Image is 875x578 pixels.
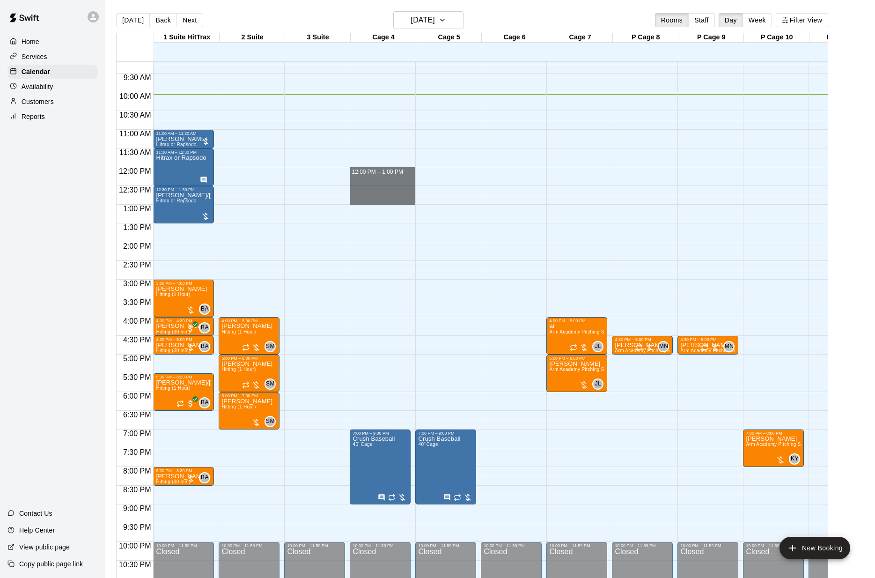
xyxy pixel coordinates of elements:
span: MN [659,342,668,351]
span: 9:00 PM [121,504,154,512]
div: 7:00 PM – 9:00 PM: Crush Baseball [415,430,476,504]
div: 4:00 PM – 5:00 PM: Jax Miller [219,317,279,355]
div: P Cage 8 [613,33,678,42]
div: 11:30 AM – 12:30 PM: Hitrax or Rapsodo [153,148,214,186]
p: Customers [22,97,54,106]
span: 5:30 PM [121,373,154,381]
p: View public page [19,542,70,552]
span: 5:00 PM [121,355,154,363]
div: 2 Suite [220,33,285,42]
div: 1 Suite HitTrax [154,33,220,42]
span: BA [201,304,209,314]
span: Brian Anderson [203,341,210,352]
span: 8:00 PM [121,467,154,475]
span: Recurring event [454,494,461,501]
p: Copy public page link [19,559,83,569]
div: 11:00 AM – 11:30 AM [156,131,211,136]
span: Hitting (30 min) [156,329,190,334]
div: 11:30 AM – 12:30 PM [156,150,211,155]
div: P Cage 9 [678,33,744,42]
div: 4:30 PM – 5:00 PM: Arm Academy Pitching Session 30 min - Pitching [612,336,673,355]
a: Services [7,50,98,64]
span: Arm Academy Pitching Session 30 min - Pitching [615,348,723,353]
div: 4:30 PM – 5:00 PM [156,337,211,342]
span: JL [595,342,601,351]
span: Recurring event [242,381,250,389]
span: Recurring event [701,344,708,351]
a: Customers [7,95,98,109]
div: 5:00 PM – 6:00 PM [221,356,277,361]
span: 10:30 AM [117,111,154,119]
span: Hitting (30 min) [156,348,190,353]
div: 4:30 PM – 5:00 PM: Hitting (30 min) [153,336,214,355]
span: Recurring event [242,344,250,351]
div: 10:00 PM – 11:59 PM [746,543,801,548]
div: Cage 5 [416,33,482,42]
div: Home [7,35,98,49]
div: Steve Malvagna [265,416,276,427]
div: 8:00 PM – 8:30 PM [156,468,211,473]
span: Brian Anderson [203,322,210,333]
div: Brian Anderson [199,322,210,333]
span: 2:00 PM [121,242,154,250]
span: Steve Malvagna [268,378,276,390]
div: 8:00 PM – 8:30 PM: Hitting (30 min) [153,467,214,486]
span: 11:00 AM [117,130,154,138]
span: 9:30 AM [121,74,154,82]
span: Steve Malvagna [268,416,276,427]
div: 7:00 PM – 8:00 PM [746,431,801,436]
span: Recurring event [635,344,643,351]
span: 7:30 PM [121,448,154,456]
span: Max Nielsen [727,341,735,352]
div: 6:00 PM – 7:00 PM: Jake Wishe [219,392,279,430]
span: Kyle Young [793,453,800,465]
div: 11:00 AM – 11:30 AM: Hitrax or Rapsodo [153,130,214,148]
svg: Has notes [443,494,451,501]
span: SM [266,379,275,389]
span: Arm Academy Pitching Session 1 Hour - Pitching [746,442,854,447]
p: Calendar [22,67,50,76]
span: 12:30 PM [117,186,153,194]
div: P Cage 11 [809,33,875,42]
span: Hitrax or Rapsodo [156,198,196,203]
span: 6:30 PM [121,411,154,419]
span: 7:00 PM [121,430,154,437]
span: SM [266,342,275,351]
div: Kyle Young [789,453,800,465]
div: 4:00 PM – 4:30 PM: Hitting (30 min) [153,317,214,336]
div: 4:00 PM – 4:30 PM [156,319,211,323]
div: Availability [7,80,98,94]
span: Hitting (1 Hour) [156,385,190,391]
div: 12:30 PM – 1:30 PM: Hitrax or Rapsodo [153,186,214,223]
span: Hitting (1 Hour) [221,329,256,334]
span: Max Nielsen [662,341,669,352]
div: Brian Anderson [199,472,210,483]
span: 2:30 PM [121,261,154,269]
div: 5:00 PM – 6:00 PM [549,356,604,361]
div: 3:00 PM – 4:00 PM [156,281,211,286]
span: Hitting (1 Hour) [156,292,190,297]
button: Staff [688,13,715,27]
p: Services [22,52,47,61]
div: 10:00 PM – 11:59 PM [156,543,211,548]
div: Johnnie Larossa [592,341,603,352]
p: Help Center [19,526,55,535]
div: 4:30 PM – 5:00 PM [615,337,670,342]
span: BA [201,398,209,408]
span: BA [201,342,209,351]
span: BA [201,473,209,482]
span: Steve Malvagna [268,341,276,352]
div: 10:00 PM – 11:59 PM [418,543,473,548]
div: Brian Anderson [199,397,210,408]
span: Brian Anderson [203,304,210,315]
div: Cage 6 [482,33,547,42]
div: Reports [7,110,98,124]
span: Hitrax or Rapsodo [156,142,196,147]
span: Johnnie Larossa [596,341,603,352]
button: [DATE] [116,13,150,27]
div: Max Nielsen [658,341,669,352]
div: P Cage 10 [744,33,809,42]
div: 10:00 PM – 11:59 PM [615,543,670,548]
p: Availability [22,82,53,91]
span: Brian Anderson [203,397,210,408]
